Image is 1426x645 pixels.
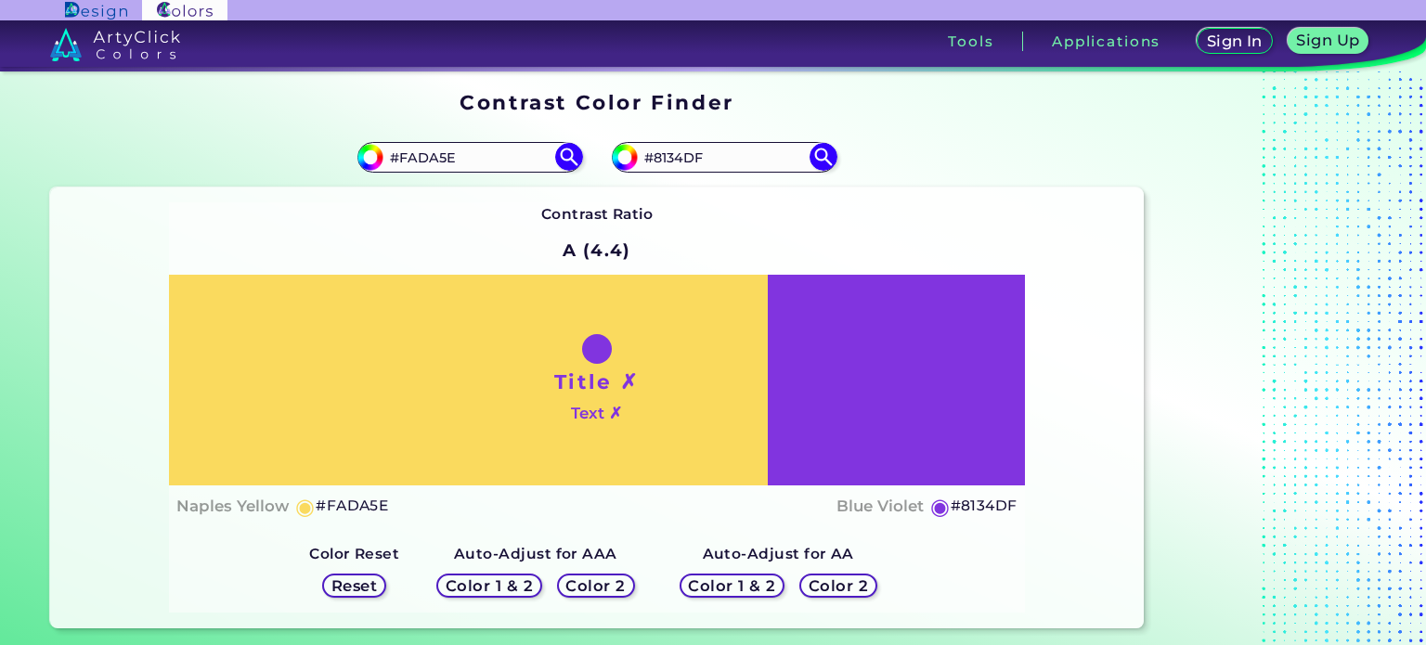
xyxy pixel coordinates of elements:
[65,2,127,19] img: ArtyClick Design logo
[836,493,924,520] h4: Blue Violet
[951,494,1018,518] h5: #8134DF
[811,579,865,593] h5: Color 2
[176,493,289,520] h4: Naples Yellow
[569,579,623,593] h5: Color 2
[383,145,556,170] input: type color 1..
[450,579,529,593] h5: Color 1 & 2
[638,145,810,170] input: type color 2..
[693,579,771,593] h5: Color 1 & 2
[948,34,993,48] h3: Tools
[50,28,181,61] img: logo_artyclick_colors_white.svg
[316,494,388,518] h5: #FADA5E
[571,400,622,427] h4: Text ✗
[541,205,654,223] strong: Contrast Ratio
[295,496,316,518] h5: ◉
[333,579,375,593] h5: Reset
[1210,34,1260,48] h5: Sign In
[1291,30,1365,53] a: Sign Up
[1200,30,1269,53] a: Sign In
[930,496,951,518] h5: ◉
[554,368,640,395] h1: Title ✗
[555,143,583,171] img: icon search
[1300,33,1357,47] h5: Sign Up
[703,545,854,562] strong: Auto-Adjust for AA
[810,143,837,171] img: icon search
[1052,34,1160,48] h3: Applications
[454,545,617,562] strong: Auto-Adjust for AAA
[460,88,733,116] h1: Contrast Color Finder
[554,230,639,271] h2: A (4.4)
[309,545,399,562] strong: Color Reset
